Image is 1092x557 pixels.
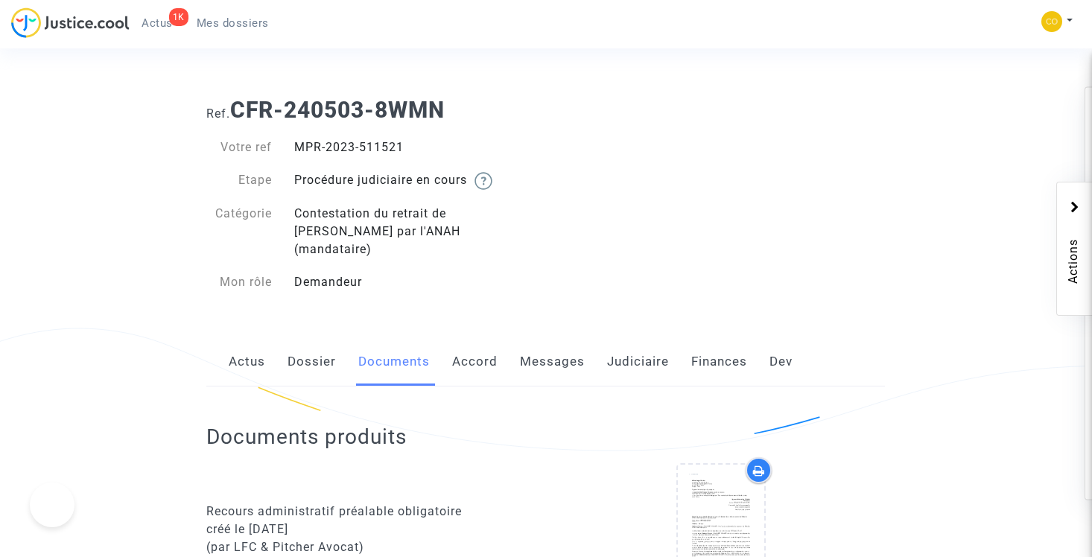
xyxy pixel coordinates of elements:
[130,12,185,34] a: 1KActus
[1041,11,1062,32] img: 5a13cfc393247f09c958b2f13390bacc
[288,337,336,386] a: Dossier
[206,106,230,121] span: Ref.
[11,7,130,38] img: jc-logo.svg
[195,273,283,291] div: Mon rôle
[206,521,535,538] div: créé le [DATE]
[358,337,430,386] a: Documents
[520,337,585,386] a: Messages
[283,171,546,190] div: Procédure judiciaire en cours
[283,273,546,291] div: Demandeur
[283,205,546,258] div: Contestation du retrait de [PERSON_NAME] par l'ANAH (mandataire)
[195,205,283,258] div: Catégorie
[195,139,283,156] div: Votre ref
[283,139,546,156] div: MPR-2023-511521
[185,12,281,34] a: Mes dossiers
[206,503,535,521] div: Recours administratif préalable obligatoire
[1064,197,1082,308] span: Actions
[474,172,492,190] img: help.svg
[206,538,535,556] div: (par LFC & Pitcher Avocat)
[169,8,188,26] div: 1K
[607,337,669,386] a: Judiciaire
[769,337,793,386] a: Dev
[197,16,269,30] span: Mes dossiers
[230,97,445,123] b: CFR-240503-8WMN
[229,337,265,386] a: Actus
[142,16,173,30] span: Actus
[452,337,498,386] a: Accord
[195,171,283,190] div: Etape
[691,337,747,386] a: Finances
[206,424,885,450] h2: Documents produits
[30,483,74,527] iframe: Help Scout Beacon - Open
